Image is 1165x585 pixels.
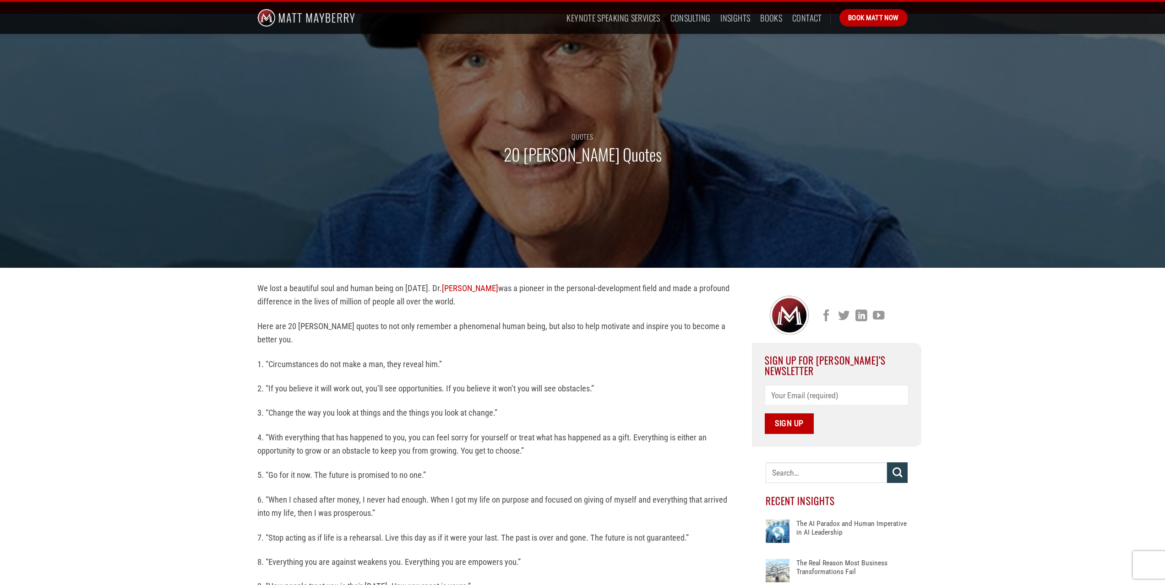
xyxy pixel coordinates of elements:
[760,10,782,26] a: Books
[257,357,738,371] p: 1. “Circumstances do not make a man, they reveal him.”
[765,385,909,434] form: Contact form
[765,385,909,406] input: Your Email (required)
[838,310,849,323] a: Follow on Twitter
[257,555,738,569] p: 8. “Everything you are against weakens you. Everything you are empowers you.”
[792,10,822,26] a: Contact
[887,462,908,483] button: Submit
[670,10,711,26] a: Consulting
[257,531,738,544] p: 7. “Stop acting as if life is a rehearsal. Live this day as if it were your last. The past is ove...
[257,406,738,419] p: 3. “Change the way you look at things and the things you look at change.”
[442,283,498,293] a: [PERSON_NAME]
[766,493,835,508] span: Recent Insights
[257,2,355,34] img: Matt Mayberry
[257,382,738,395] p: 2. “If you believe it will work out, you’ll see opportunities. If you believe it won’t you will s...
[257,468,738,482] p: 5. “Go for it now. The future is promised to no one.”
[257,431,738,458] p: 4. “With everything that has happened to you, you can feel sorry for yourself or treat what has h...
[765,413,814,434] input: Sign Up
[504,144,662,165] h1: 20 [PERSON_NAME] Quotes
[566,10,660,26] a: Keynote Speaking Services
[839,9,908,27] a: Book Matt Now
[257,493,738,520] p: 6. “When I chased after money, I never had enough. When I got my life on purpose and focused on g...
[572,131,593,141] a: Quotes
[855,310,867,323] a: Follow on LinkedIn
[765,353,886,377] span: Sign Up For [PERSON_NAME]’s Newsletter
[766,462,887,483] input: Search…
[848,12,899,23] span: Book Matt Now
[720,10,750,26] a: Insights
[796,520,908,547] a: The AI Paradox and Human Imperative in AI Leadership
[873,310,884,323] a: Follow on YouTube
[257,282,738,309] p: We lost a beautiful soul and human being on [DATE]. Dr. was a pioneer in the personal-development...
[257,320,738,347] p: Here are 20 [PERSON_NAME] quotes to not only remember a phenomenal human being, but also to help ...
[821,310,832,323] a: Follow on Facebook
